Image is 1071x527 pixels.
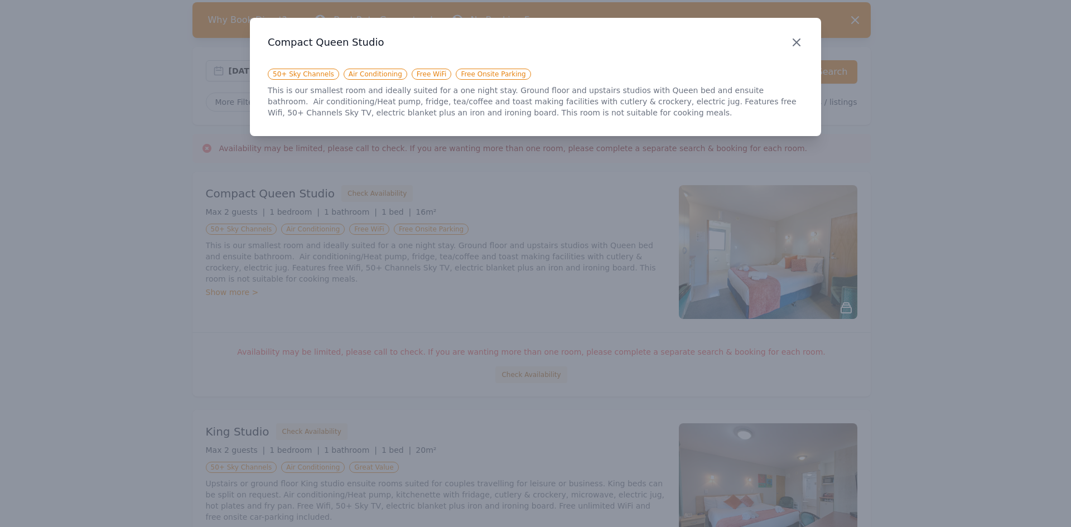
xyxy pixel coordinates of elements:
span: Air Conditioning [344,69,407,80]
span: Free WiFi [412,69,452,80]
h3: Compact Queen Studio [268,36,803,49]
p: This is our smallest room and ideally suited for a one night stay. Ground floor and upstairs stud... [268,85,803,118]
span: Free Onsite Parking [456,69,530,80]
span: 50+ Sky Channels [268,69,339,80]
